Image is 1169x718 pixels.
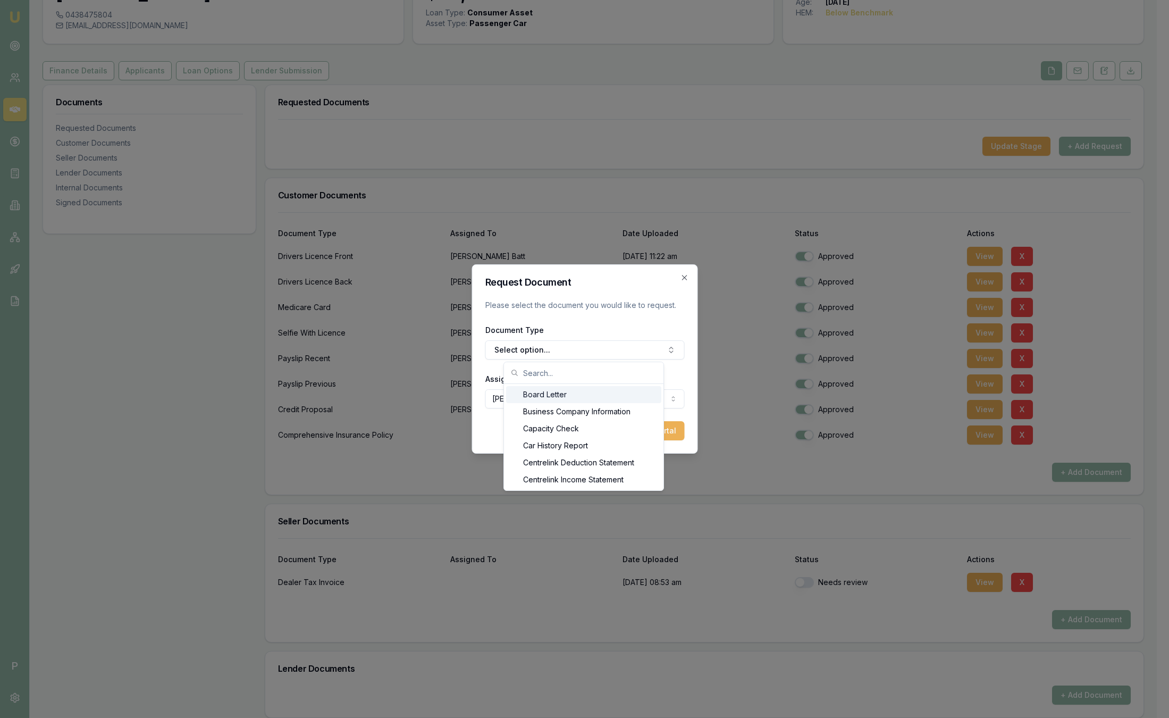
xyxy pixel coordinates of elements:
label: Document Type [485,325,543,335]
div: Board Letter [506,386,661,403]
div: Centrelink Income Statement [506,471,661,488]
div: Centrelink Income Statement (Partner) [506,488,661,505]
div: Capacity Check [506,420,661,437]
p: Please select the document you would like to request. [485,300,684,311]
input: Search... [523,362,657,383]
label: Assigned Client [485,374,543,383]
div: Business Company Information [506,403,661,420]
button: Select option... [485,340,684,360]
h2: Request Document [485,278,684,287]
div: Car History Report [506,437,661,454]
div: Centrelink Deduction Statement [506,454,661,471]
div: Search... [504,384,663,490]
